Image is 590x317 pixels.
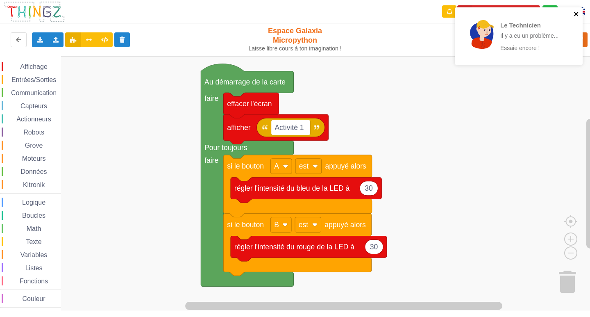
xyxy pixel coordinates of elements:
[500,32,564,40] p: Il y a eu un problème...
[500,21,564,30] p: Le Technicien
[25,225,43,232] span: Math
[275,123,304,132] text: Activité 1
[22,181,46,188] span: Kitronik
[25,238,43,245] span: Texte
[274,221,279,229] text: B
[19,63,48,70] span: Affichage
[24,142,44,149] span: Grove
[227,123,250,132] text: afficher
[234,184,350,192] text: régler l'intensité du bleu de la LED à
[10,89,58,96] span: Communication
[370,243,378,251] text: 30
[457,5,540,18] button: Appairer une carte
[574,11,579,18] button: close
[204,144,247,152] text: Pour toujours
[4,1,65,23] img: thingz_logo.png
[204,78,286,86] text: Au démarrage de la carte
[24,265,44,271] span: Listes
[19,103,48,109] span: Capteurs
[15,116,52,123] span: Actionneurs
[22,129,45,136] span: Robots
[21,295,47,302] span: Couleur
[365,184,373,192] text: 30
[325,162,366,170] text: appuyé alors
[21,212,47,219] span: Boucles
[299,221,309,229] text: est
[227,221,264,229] text: si le bouton
[500,44,564,52] p: Essaie encore !
[227,100,272,108] text: effacer l'écran
[10,76,57,83] span: Entrées/Sorties
[20,168,48,175] span: Données
[204,94,218,103] text: faire
[21,199,47,206] span: Logique
[299,162,309,170] text: est
[245,26,345,52] div: Espace Galaxia Micropython
[21,155,47,162] span: Moteurs
[204,156,218,164] text: faire
[245,45,345,52] div: Laisse libre cours à ton imagination !
[274,162,279,170] text: A
[234,243,354,251] text: régler l'intensité du rouge de la LED à
[324,221,366,229] text: appuyé alors
[18,278,49,285] span: Fonctions
[227,162,264,170] text: si le bouton
[19,251,49,258] span: Variables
